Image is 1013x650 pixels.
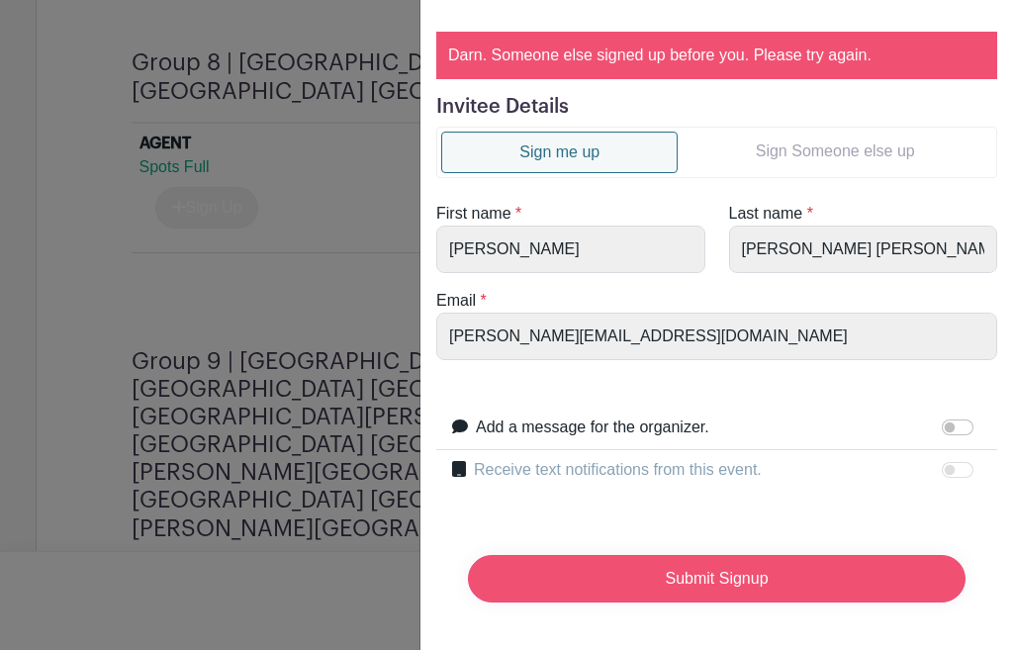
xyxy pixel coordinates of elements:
[729,202,803,226] label: Last name
[468,555,966,603] input: Submit Signup
[436,202,511,226] label: First name
[678,132,992,171] a: Sign Someone else up
[436,289,476,313] label: Email
[474,458,762,482] label: Receive text notifications from this event.
[436,32,997,79] div: Darn. Someone else signed up before you. Please try again.
[476,416,709,439] label: Add a message for the organizer.
[441,132,678,173] a: Sign me up
[436,95,997,119] h5: Invitee Details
